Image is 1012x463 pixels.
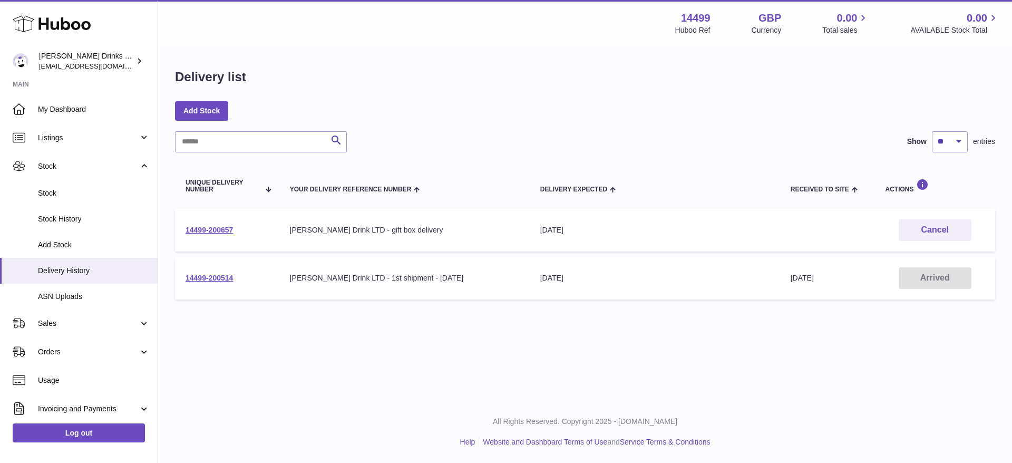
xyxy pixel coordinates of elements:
span: AVAILABLE Stock Total [910,25,999,35]
a: 0.00 Total sales [822,11,869,35]
div: Actions [885,179,985,193]
div: Huboo Ref [675,25,711,35]
p: All Rights Reserved. Copyright 2025 - [DOMAIN_NAME] [167,417,1004,427]
span: 0.00 [837,11,858,25]
span: Invoicing and Payments [38,404,139,414]
span: Unique Delivery Number [186,179,259,193]
a: Add Stock [175,101,228,120]
strong: GBP [758,11,781,25]
h1: Delivery list [175,69,246,85]
span: Total sales [822,25,869,35]
label: Show [907,137,927,147]
span: Stock [38,161,139,171]
a: 0.00 AVAILABLE Stock Total [910,11,999,35]
span: Listings [38,133,139,143]
span: Received to Site [791,186,849,193]
a: 14499-200657 [186,226,233,234]
span: [DATE] [791,274,814,282]
span: Your Delivery Reference Number [290,186,412,193]
a: Service Terms & Conditions [620,438,711,446]
span: [EMAIL_ADDRESS][DOMAIN_NAME] [39,62,155,70]
span: 0.00 [967,11,987,25]
a: Log out [13,423,145,442]
span: Delivery Expected [540,186,607,193]
div: [PERSON_NAME] Drinks LTD (t/a Zooz) [39,51,134,71]
strong: 14499 [681,11,711,25]
a: Help [460,438,475,446]
li: and [479,437,710,447]
span: entries [973,137,995,147]
span: Usage [38,375,150,385]
span: My Dashboard [38,104,150,114]
span: Sales [38,319,139,329]
span: Add Stock [38,240,150,250]
span: ASN Uploads [38,292,150,302]
img: internalAdmin-14499@internal.huboo.com [13,53,28,69]
span: Delivery History [38,266,150,276]
a: 14499-200514 [186,274,233,282]
a: Website and Dashboard Terms of Use [483,438,607,446]
div: [DATE] [540,225,770,235]
span: Stock History [38,214,150,224]
div: [PERSON_NAME] Drink LTD - 1st shipment - [DATE] [290,273,519,283]
button: Cancel [899,219,971,241]
div: [DATE] [540,273,770,283]
div: Currency [752,25,782,35]
div: [PERSON_NAME] Drink LTD - gift box delivery [290,225,519,235]
span: Orders [38,347,139,357]
span: Stock [38,188,150,198]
